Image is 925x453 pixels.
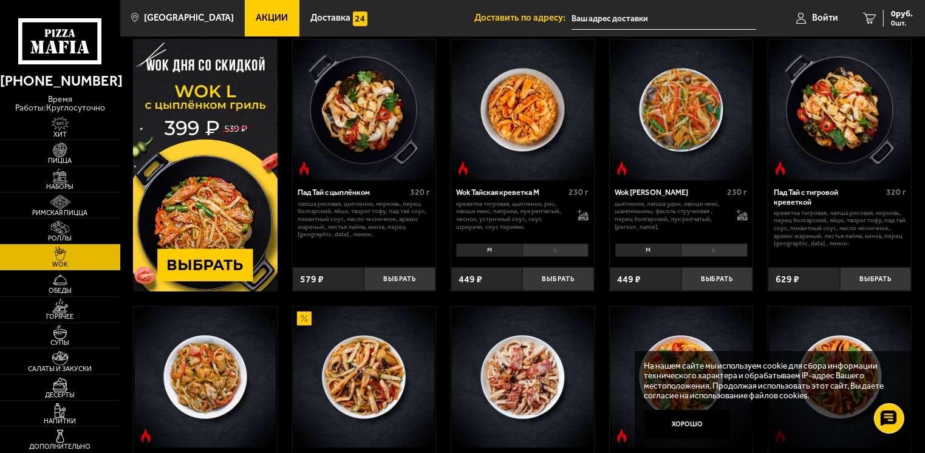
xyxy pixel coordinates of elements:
span: 230 г [728,187,748,197]
span: 0 руб. [891,10,913,18]
img: Острое блюдо [773,162,788,176]
span: Войти [812,13,838,22]
span: Доставка [310,13,350,22]
p: креветка тигровая, лапша рисовая, морковь, перец болгарский, яйцо, творог тофу, пад тай соус, пик... [774,209,906,248]
p: На нашем сайте мы используем cookie для сбора информации технического характера и обрабатываем IP... [644,361,895,401]
p: креветка тигровая, цыпленок, рис, овощи микс, паприка, лук репчатый, чеснок, устричный соус, соус... [456,200,568,231]
input: Ваш адрес доставки [572,7,757,30]
img: Классический Wok M [293,307,434,448]
a: АкционныйКлассический Wok M [293,307,435,448]
img: Острое блюдо [615,162,629,176]
p: лапша рисовая, цыпленок, морковь, перец болгарский, яйцо, творог тофу, пад тай соус, пикантный со... [298,200,430,239]
div: Пад Тай с цыплёнком [298,188,407,197]
img: Пад Тай с цыплёнком [293,39,434,180]
button: Выбрать [840,267,912,291]
a: Острое блюдоWok Карри М [610,39,753,180]
li: L [681,244,747,257]
button: Выбрать [522,267,594,291]
span: Акции [256,13,288,22]
img: Пад Тай с тигровой креветкой [770,39,910,180]
img: По-китайски Wok M [770,307,910,448]
img: Острое блюдо [138,429,153,443]
span: 320 г [410,187,430,197]
span: 449 ₽ [617,274,641,284]
span: Доставить по адресу: [474,13,572,22]
img: Акционный [297,312,312,326]
div: Пад Тай с тигровой креветкой [774,188,883,206]
img: Wok Карри М [610,39,751,180]
img: Wok Том Ям с креветкой M [610,307,751,448]
a: Острое блюдоПад Тай с цыплёнком [293,39,435,180]
span: 320 г [886,187,906,197]
a: Острое блюдоWok Том Ям с креветкой M [610,307,753,448]
a: Острое блюдоWok Паназиатский M [134,307,276,448]
p: цыпленок, лапша удон, овощи микс, шампиньоны, фасоль стручковая , перец болгарский, лук репчатый,... [615,200,727,231]
img: Wok Тайская креветка M [452,39,593,180]
span: 0 шт. [891,19,913,27]
a: Острое блюдоПад Тай с тигровой креветкой [768,39,911,180]
span: 449 ₽ [459,274,482,284]
button: Выбрать [364,267,435,291]
span: [GEOGRAPHIC_DATA] [144,13,234,22]
a: Острое блюдоWok Тайская креветка M [451,39,594,180]
span: 629 ₽ [776,274,799,284]
img: Острое блюдо [297,162,312,176]
li: L [522,244,589,257]
img: Wok Паназиатский M [135,307,276,448]
span: 230 г [568,187,589,197]
a: Острое блюдоПо-китайски Wok M [768,307,911,448]
img: Острое блюдо [615,429,629,443]
a: Сытный Wok M [451,307,594,448]
li: M [456,244,522,257]
div: Wok Тайская креветка M [456,188,565,197]
div: Wok [PERSON_NAME] [615,188,725,197]
img: Сытный Wok M [452,307,593,448]
img: 15daf4d41897b9f0e9f617042186c801.svg [353,12,367,26]
img: Острое блюдо [456,162,471,176]
span: 579 ₽ [300,274,324,284]
button: Хорошо [644,410,731,439]
li: M [615,244,681,257]
button: Выбрать [681,267,753,291]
